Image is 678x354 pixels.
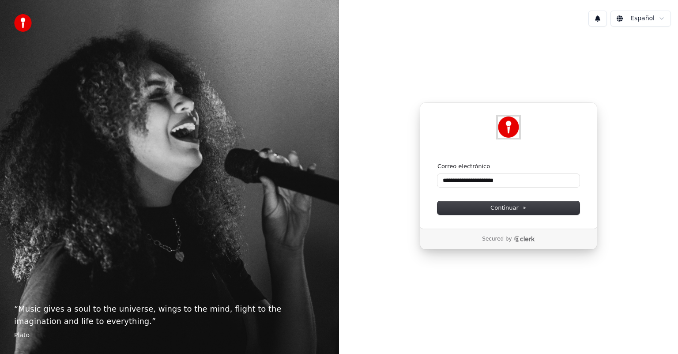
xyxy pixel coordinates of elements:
[437,162,490,170] label: Correo electrónico
[14,14,32,32] img: youka
[514,236,535,242] a: Clerk logo
[498,117,519,138] img: Youka
[482,236,512,243] p: Secured by
[437,201,580,215] button: Continuar
[490,204,527,212] span: Continuar
[14,303,325,328] p: “ Music gives a soul to the universe, wings to the mind, flight to the imagination and life to ev...
[14,331,325,340] footer: Plato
